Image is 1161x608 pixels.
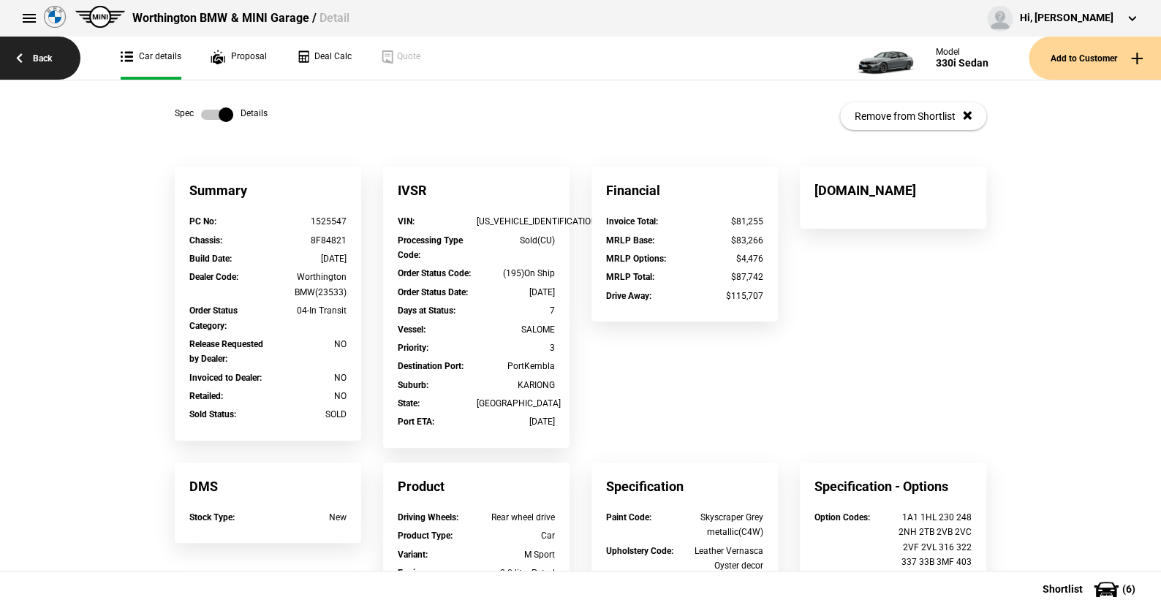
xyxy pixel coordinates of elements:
strong: Option Codes : [814,512,870,522]
strong: MRLP Options : [606,254,666,264]
strong: Driving Wheels : [398,512,458,522]
div: Rear wheel drive [477,510,556,525]
strong: Stock Type : [189,512,235,522]
strong: Destination Port : [398,361,464,371]
div: 1525547 [268,214,347,229]
div: Worthington BMW & MINI Garage / [132,10,349,26]
div: $87,742 [685,270,764,284]
div: NO [268,337,347,351]
span: Detail [319,11,349,25]
div: Car [477,528,556,543]
strong: Order Status Date : [398,287,468,297]
strong: Release Requested by Dealer : [189,339,263,364]
strong: Drive Away : [606,291,651,301]
div: [DATE] [477,285,556,300]
strong: Upholstery Code : [606,546,673,556]
strong: Paint Code : [606,512,651,522]
strong: Order Status Category : [189,305,238,330]
button: Remove from Shortlist [840,102,986,130]
div: Model [936,47,988,57]
div: Spec Details [175,107,268,122]
div: SALOME [477,322,556,337]
div: Specification [591,463,778,510]
strong: MRLP Base : [606,235,654,246]
div: 8F84821 [268,233,347,248]
strong: Product Type : [398,531,453,541]
div: 04-In Transit [268,303,347,318]
strong: Suburb : [398,380,428,390]
strong: Processing Type Code : [398,235,463,260]
div: Leather Vernasca Oyster decor stitching (BK)(MAOI) [685,544,764,604]
div: [GEOGRAPHIC_DATA] [477,396,556,411]
div: SOLD [268,407,347,422]
img: bmw.png [44,6,66,28]
div: $81,255 [685,214,764,229]
strong: Invoice Total : [606,216,658,227]
div: Product [383,463,570,510]
div: $4,476 [685,251,764,266]
strong: Port ETA : [398,417,434,427]
div: (195)On Ship [477,266,556,281]
div: Hi, [PERSON_NAME] [1020,11,1113,26]
strong: State : [398,398,420,408]
strong: Variant : [398,550,428,560]
strong: Priority : [398,343,428,353]
div: 2.0 litre Petrol engine (B48D) [477,566,556,596]
strong: MRLP Total : [606,272,654,282]
div: M Sport [477,547,556,562]
div: DMS [175,463,361,510]
div: Sold(CU) [477,233,556,248]
div: $83,266 [685,233,764,248]
div: 330i Sedan [936,57,988,69]
div: NO [268,370,347,385]
img: mini.png [75,6,125,28]
strong: PC No : [189,216,216,227]
div: IVSR [383,167,570,214]
span: ( 6 ) [1122,584,1135,594]
div: [DATE] [268,251,347,266]
strong: Build Date : [189,254,232,264]
strong: Days at Status : [398,305,455,316]
div: $115,707 [685,289,764,303]
div: Worthington BMW(23533) [268,270,347,300]
div: 7 [477,303,556,318]
button: Add to Customer [1029,37,1161,80]
div: KARIONG [477,378,556,392]
div: Financial [591,167,778,214]
div: Skyscraper Grey metallic(C4W) [685,510,764,540]
div: Specification - Options [800,463,986,510]
strong: Invoiced to Dealer : [189,373,262,383]
strong: Order Status Code : [398,268,471,278]
span: Shortlist [1043,584,1083,594]
button: Shortlist(6) [1021,571,1161,607]
strong: Vessel : [398,324,426,335]
div: NO [268,389,347,403]
div: [US_VEHICLE_IDENTIFICATION_NUMBER] [477,214,556,229]
strong: Retailed : [189,391,223,401]
a: Proposal [211,37,267,80]
strong: Chassis : [189,235,222,246]
div: PortKembla [477,359,556,373]
strong: Engine : [398,568,427,578]
a: Car details [121,37,181,80]
a: Deal Calc [296,37,352,80]
strong: Dealer Code : [189,272,238,282]
div: [DATE] [477,414,556,429]
div: 3 [477,341,556,355]
div: Summary [175,167,361,214]
div: [DOMAIN_NAME] [800,167,986,214]
div: New [268,510,347,525]
strong: Sold Status : [189,409,236,419]
strong: VIN : [398,216,415,227]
